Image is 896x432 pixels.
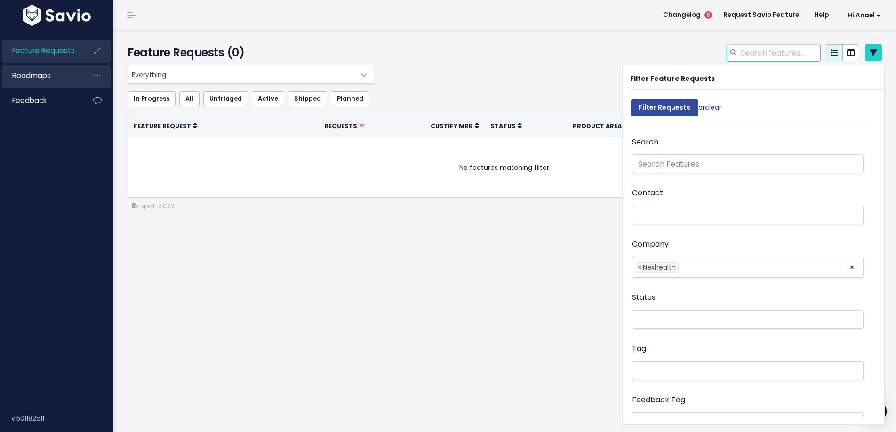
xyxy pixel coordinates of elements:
div: v.501182c1f [11,406,113,431]
span: Changelog [663,12,701,18]
span: Everything [128,65,374,84]
span: Feature Request [134,122,191,130]
li: Nexhealth [635,262,679,273]
a: Planned [331,91,369,106]
a: Feature Request [134,121,197,130]
a: clear [705,103,721,112]
span: Feedback [12,96,47,105]
a: Custify mrr [431,121,479,130]
a: Untriaged [203,91,248,106]
span: Everything [128,65,355,83]
a: Request Savio Feature [716,8,807,22]
input: Filter Requests [631,99,698,116]
h4: Feature Requests (0) [128,44,370,61]
a: Roadmaps [2,65,78,87]
input: Search features... [740,44,820,61]
a: Help [807,8,836,22]
a: Active [252,91,284,106]
img: logo-white.9d6f32f41409.svg [20,5,93,26]
input: Search Features [632,154,864,173]
a: Feedback [2,90,78,112]
td: No features matching filter. [128,138,881,197]
span: × [849,257,855,277]
span: × [638,263,642,272]
a: In Progress [128,91,176,106]
label: Company [632,238,669,251]
a: Requests [324,121,364,130]
span: 5 [704,11,712,19]
a: Export to CSV [132,202,175,210]
a: Product Area [573,121,628,130]
span: Roadmaps [12,71,51,80]
label: Contact [632,186,663,200]
span: Hi Anael [848,12,881,19]
span: Nexhealth [643,263,676,272]
ul: Filter feature requests [128,91,882,106]
label: Status [632,291,656,304]
span: Requests [324,122,357,130]
a: Hi Anael [836,8,888,23]
span: Product Area [573,122,622,130]
span: Custify mrr [431,122,473,130]
a: All [179,91,200,106]
a: Feature Requests [2,40,78,62]
span: Status [490,122,516,130]
div: or [631,95,721,126]
label: Feedback Tag [632,393,685,407]
a: Shipped [288,91,327,106]
label: Tag [632,342,646,356]
a: Status [490,121,522,130]
strong: Filter Feature Requests [630,74,715,83]
label: Search [632,136,658,149]
span: Feature Requests [12,46,75,56]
